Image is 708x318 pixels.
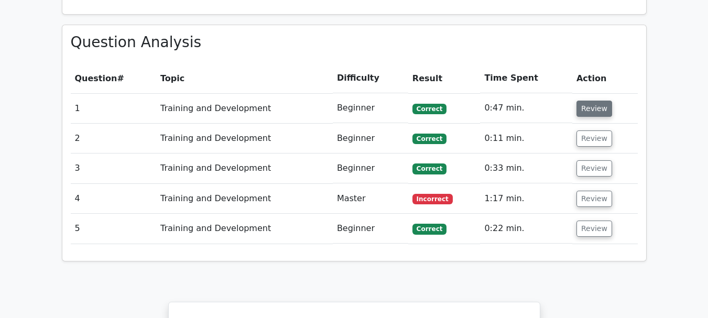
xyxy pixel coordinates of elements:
td: 4 [71,184,157,214]
td: Beginner [333,124,408,153]
span: Correct [412,134,446,144]
td: Training and Development [156,93,333,123]
span: Incorrect [412,194,453,204]
td: Training and Development [156,124,333,153]
td: 0:22 min. [480,214,572,244]
th: Action [572,63,638,93]
td: 0:11 min. [480,124,572,153]
td: 0:47 min. [480,93,572,123]
td: Training and Development [156,214,333,244]
th: Difficulty [333,63,408,93]
button: Review [576,191,612,207]
button: Review [576,101,612,117]
td: 2 [71,124,157,153]
td: Training and Development [156,184,333,214]
span: Correct [412,104,446,114]
th: Result [408,63,481,93]
button: Review [576,160,612,177]
button: Review [576,221,612,237]
th: # [71,63,157,93]
td: 1:17 min. [480,184,572,214]
td: Beginner [333,153,408,183]
th: Topic [156,63,333,93]
h3: Question Analysis [71,34,638,51]
span: Correct [412,163,446,174]
td: Master [333,184,408,214]
th: Time Spent [480,63,572,93]
button: Review [576,130,612,147]
span: Question [75,73,117,83]
td: Training and Development [156,153,333,183]
td: 1 [71,93,157,123]
td: Beginner [333,214,408,244]
td: 0:33 min. [480,153,572,183]
td: 5 [71,214,157,244]
td: Beginner [333,93,408,123]
span: Correct [412,224,446,234]
td: 3 [71,153,157,183]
